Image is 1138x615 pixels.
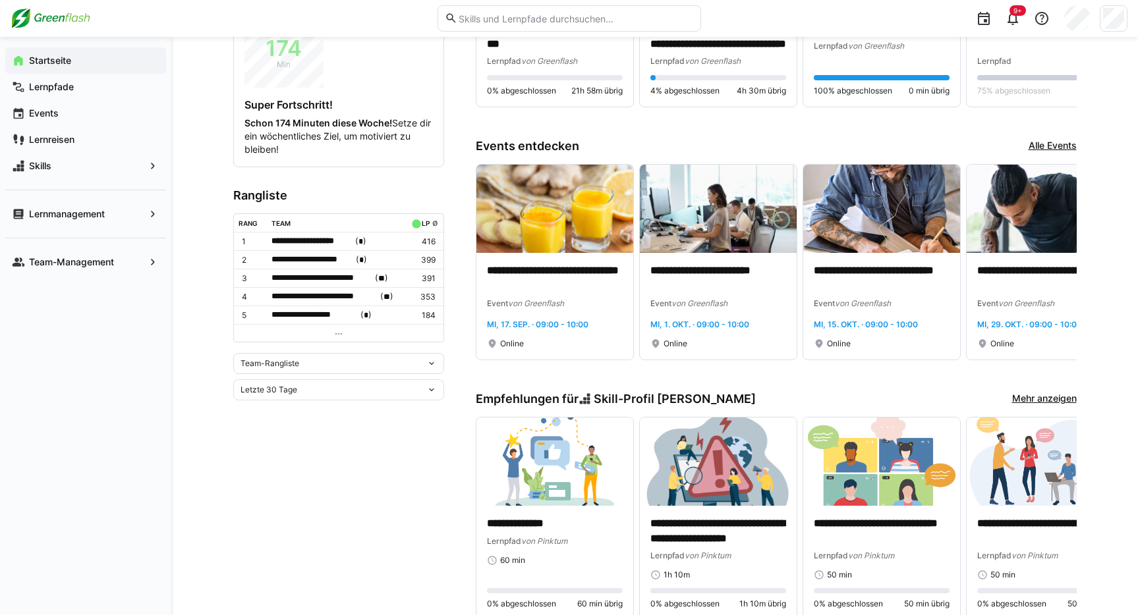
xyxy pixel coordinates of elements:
[239,219,258,227] div: Rang
[1067,599,1113,609] span: 50 min übrig
[476,139,579,153] h3: Events entdecken
[814,319,918,329] span: Mi, 15. Okt. · 09:00 - 10:00
[909,86,950,96] span: 0 min übrig
[1013,7,1022,14] span: 9+
[244,117,392,128] strong: Schon 174 Minuten diese Woche!
[360,308,372,322] span: ( )
[1011,550,1058,560] span: von Pinktum
[571,86,623,96] span: 21h 58m übrig
[500,338,524,349] span: Online
[650,298,671,308] span: Event
[409,273,435,284] p: 391
[650,56,685,66] span: Lernpfad
[500,555,525,566] span: 60 min
[476,165,633,253] img: image
[422,219,430,227] div: LP
[242,236,262,247] p: 1
[577,599,623,609] span: 60 min übrig
[803,165,960,253] img: image
[848,550,894,560] span: von Pinktum
[739,599,786,609] span: 1h 10m übrig
[814,86,892,96] span: 100% abgeschlossen
[977,56,1011,66] span: Lernpfad
[355,234,366,248] span: ( )
[432,217,438,228] a: ø
[737,86,786,96] span: 4h 30m übrig
[487,86,556,96] span: 0% abgeschlossen
[521,536,567,546] span: von Pinktum
[990,570,1015,580] span: 50 min
[1012,392,1077,406] a: Mehr anzeigen
[664,338,687,349] span: Online
[409,310,435,321] p: 184
[998,298,1054,308] span: von Greenflash
[242,310,262,321] p: 5
[409,292,435,302] p: 353
[835,298,891,308] span: von Greenflash
[640,165,797,253] img: image
[650,86,720,96] span: 4% abgeschlossen
[487,536,521,546] span: Lernpfad
[814,599,883,609] span: 0% abgeschlossen
[685,550,731,560] span: von Pinktum
[977,599,1046,609] span: 0% abgeschlossen
[977,298,998,308] span: Event
[1029,139,1077,153] a: Alle Events
[685,56,741,66] span: von Greenflash
[827,338,851,349] span: Online
[664,570,690,580] span: 1h 10m
[803,417,960,506] img: image
[814,41,848,51] span: Lernpfad
[487,319,588,329] span: Mi, 17. Sep. · 09:00 - 10:00
[904,599,950,609] span: 50 min übrig
[967,417,1124,506] img: image
[650,319,749,329] span: Mi, 1. Okt. · 09:00 - 10:00
[650,550,685,560] span: Lernpfad
[241,385,297,395] span: Letzte 30 Tage
[521,56,577,66] span: von Greenflash
[244,117,433,156] p: Setze dir ein wöchentliches Ziel, um motiviert zu bleiben!
[508,298,564,308] span: von Greenflash
[356,253,367,267] span: ( )
[487,298,508,308] span: Event
[233,188,444,203] h3: Rangliste
[380,290,393,304] span: ( )
[409,255,435,265] p: 399
[241,358,299,369] span: Team-Rangliste
[671,298,727,308] span: von Greenflash
[990,338,1014,349] span: Online
[967,165,1124,253] img: image
[977,86,1050,96] span: 75% abgeschlossen
[476,417,633,506] img: image
[487,599,556,609] span: 0% abgeschlossen
[640,417,797,506] img: image
[814,550,848,560] span: Lernpfad
[242,255,262,265] p: 2
[594,392,756,406] span: Skill-Profil [PERSON_NAME]
[977,550,1011,560] span: Lernpfad
[814,298,835,308] span: Event
[375,271,388,285] span: ( )
[242,273,262,284] p: 3
[650,599,720,609] span: 0% abgeschlossen
[476,392,756,406] h3: Empfehlungen für
[457,13,693,24] input: Skills und Lernpfade durchsuchen…
[827,570,852,580] span: 50 min
[409,236,435,247] p: 416
[242,292,262,302] p: 4
[487,56,521,66] span: Lernpfad
[271,219,291,227] div: Team
[848,41,904,51] span: von Greenflash
[977,319,1082,329] span: Mi, 29. Okt. · 09:00 - 10:00
[244,98,433,111] h4: Super Fortschritt!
